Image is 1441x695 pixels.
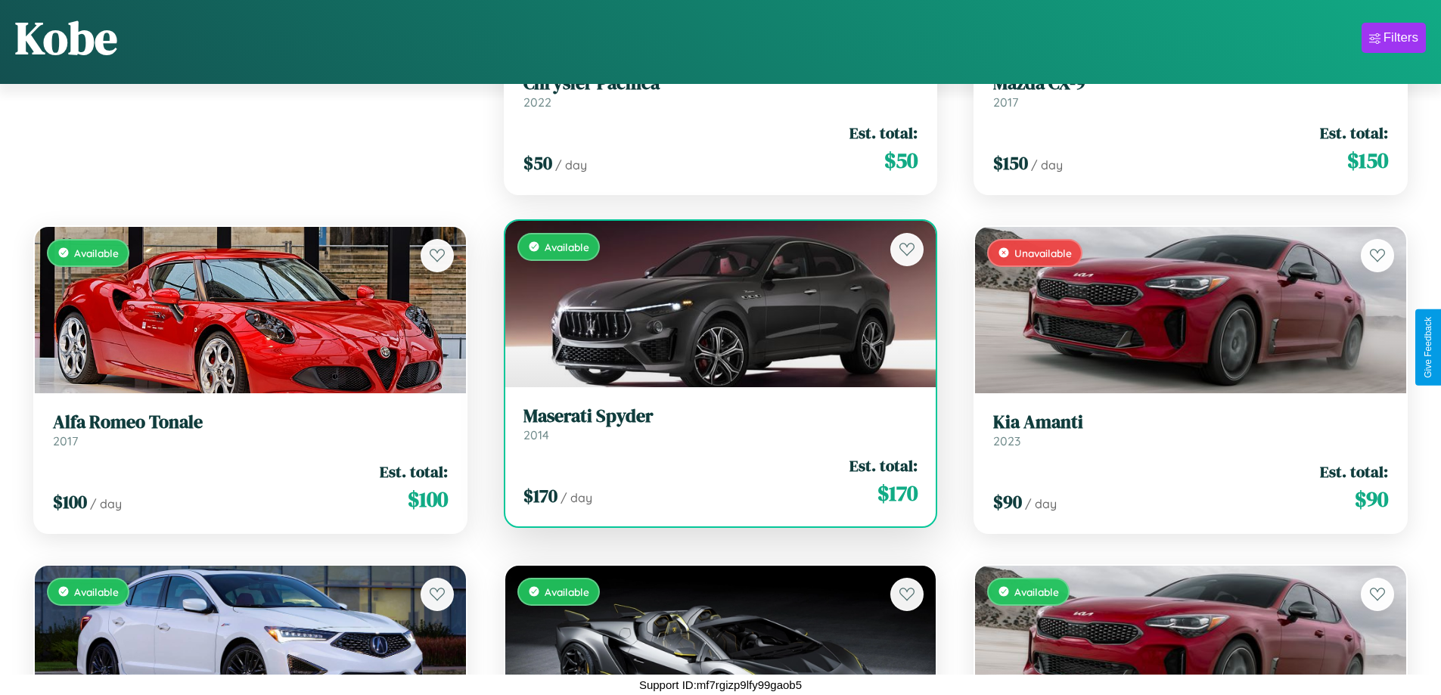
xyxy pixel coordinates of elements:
[993,433,1020,448] span: 2023
[1347,145,1388,175] span: $ 150
[545,585,589,598] span: Available
[380,461,448,482] span: Est. total:
[53,489,87,514] span: $ 100
[53,411,448,448] a: Alfa Romeo Tonale2017
[1014,247,1072,259] span: Unavailable
[1320,461,1388,482] span: Est. total:
[523,150,552,175] span: $ 50
[408,484,448,514] span: $ 100
[639,675,802,695] p: Support ID: mf7rgizp9lfy99gaob5
[523,483,557,508] span: $ 170
[523,405,918,442] a: Maserati Spyder2014
[555,157,587,172] span: / day
[1025,496,1057,511] span: / day
[1362,23,1426,53] button: Filters
[53,411,448,433] h3: Alfa Romeo Tonale
[1031,157,1063,172] span: / day
[523,73,918,110] a: Chrysler Pacifica2022
[523,73,918,95] h3: Chrysler Pacifica
[523,427,549,442] span: 2014
[1384,30,1418,45] div: Filters
[993,411,1388,433] h3: Kia Amanti
[15,7,117,69] h1: Kobe
[993,411,1388,448] a: Kia Amanti2023
[849,455,918,476] span: Est. total:
[1014,585,1059,598] span: Available
[993,150,1028,175] span: $ 150
[993,95,1018,110] span: 2017
[53,433,78,448] span: 2017
[545,240,589,253] span: Available
[849,122,918,144] span: Est. total:
[993,489,1022,514] span: $ 90
[884,145,918,175] span: $ 50
[1423,317,1433,378] div: Give Feedback
[993,73,1388,110] a: Mazda CX-92017
[1320,122,1388,144] span: Est. total:
[877,478,918,508] span: $ 170
[74,247,119,259] span: Available
[561,490,592,505] span: / day
[993,73,1388,95] h3: Mazda CX-9
[74,585,119,598] span: Available
[523,405,918,427] h3: Maserati Spyder
[523,95,551,110] span: 2022
[90,496,122,511] span: / day
[1355,484,1388,514] span: $ 90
